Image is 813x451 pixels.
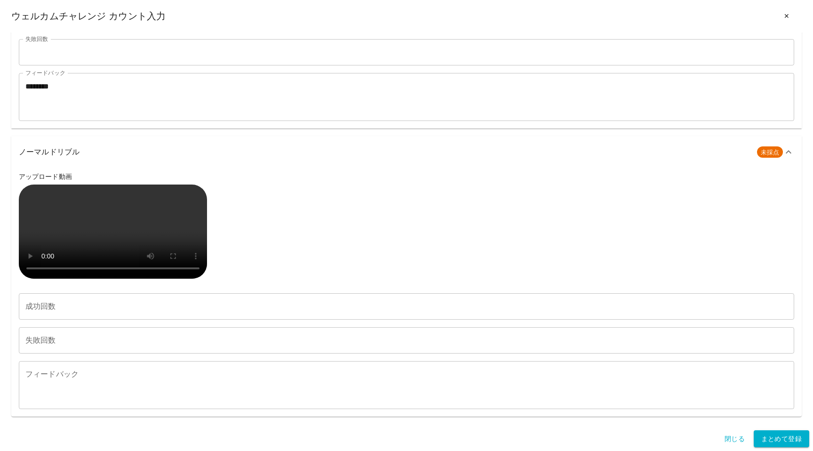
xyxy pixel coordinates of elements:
[11,8,802,25] div: ウェルカムチャレンジ カウント入力
[25,35,48,43] label: 失敗回数
[757,148,783,157] span: 未採点
[772,8,802,25] button: ✕
[25,69,65,77] label: フィードバック
[11,136,802,168] div: ノーマルドリブル未採点
[19,145,749,159] h6: ノーマルドリブル
[754,430,809,448] button: まとめて登録
[19,172,794,182] h6: アップロード動画
[720,430,750,448] button: 閉じる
